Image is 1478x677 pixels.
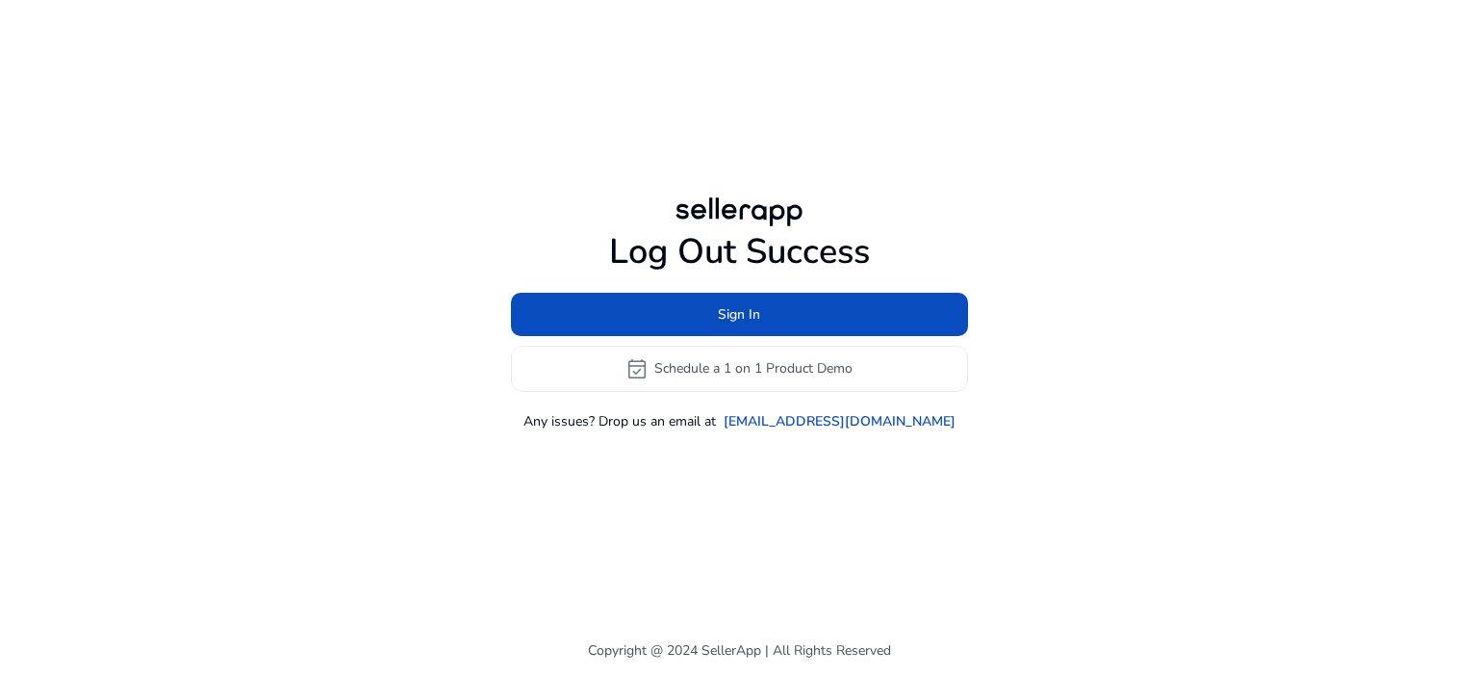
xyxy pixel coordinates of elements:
[724,411,956,431] a: [EMAIL_ADDRESS][DOMAIN_NAME]
[523,411,716,431] p: Any issues? Drop us an email at
[511,346,968,392] button: event_availableSchedule a 1 on 1 Product Demo
[511,293,968,336] button: Sign In
[718,304,760,325] span: Sign In
[625,357,649,380] span: event_available
[511,231,968,273] h1: Log Out Success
